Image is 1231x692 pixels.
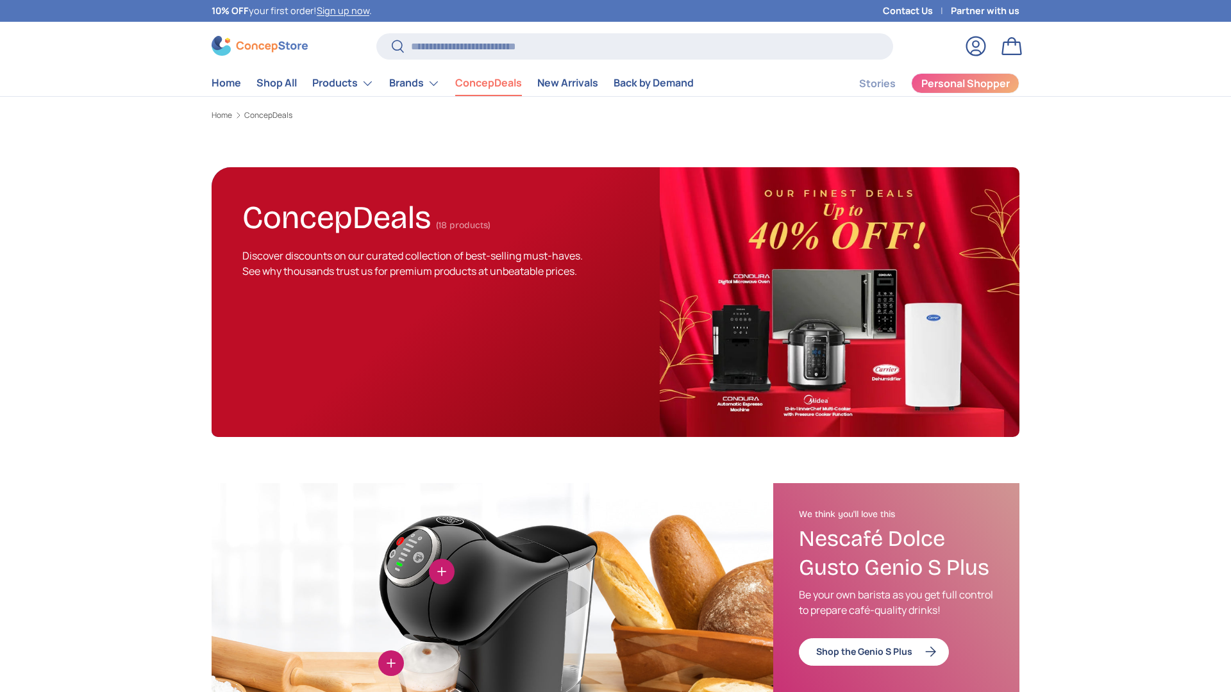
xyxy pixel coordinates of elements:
a: New Arrivals [537,70,598,95]
a: Products [312,70,374,96]
h2: We think you'll love this [799,509,994,520]
a: Back by Demand [614,70,694,95]
span: (18 products) [436,220,490,231]
span: Discover discounts on our curated collection of best-selling must-haves. See why thousands trust ... [242,249,583,278]
a: Contact Us [883,4,951,18]
nav: Secondary [828,70,1019,96]
a: Shop the Genio S Plus [799,638,949,666]
p: your first order! . [212,4,372,18]
nav: Primary [212,70,694,96]
img: ConcepStore [212,36,308,56]
a: Home [212,70,241,95]
a: ConcepDeals [244,111,292,119]
img: ConcepDeals [660,167,1019,437]
a: Personal Shopper [911,73,1019,94]
span: Personal Shopper [921,78,1010,88]
summary: Brands [381,70,448,96]
p: Be your own barista as you get full control to prepare café-quality drinks! [799,587,994,618]
a: Sign up now [317,4,369,17]
a: Stories [859,71,896,96]
a: Partner with us [951,4,1019,18]
summary: Products [305,70,381,96]
strong: 10% OFF [212,4,249,17]
h1: ConcepDeals [242,194,431,236]
nav: Breadcrumbs [212,110,1019,121]
h3: Nescafé Dolce Gusto Genio S Plus [799,525,994,582]
a: Brands [389,70,440,96]
a: ConcepDeals [455,70,522,95]
a: Home [212,111,232,119]
a: Shop All [256,70,297,95]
